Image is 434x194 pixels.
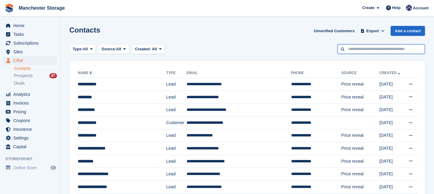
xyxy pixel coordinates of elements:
span: CRM [13,56,49,65]
img: stora-icon-8386f47178a22dfd0bd8f6a31ec36ba5ce8667c1dd55bd0f319d3a0aa187defe.svg [5,4,14,13]
td: Lead [166,142,187,155]
td: [DATE] [379,180,404,193]
a: menu [3,99,57,107]
td: [DATE] [379,155,404,168]
th: Email [187,68,291,78]
h1: Contacts [69,26,100,34]
span: Analytics [13,90,49,99]
div: 87 [49,73,57,78]
span: Pricing [13,108,49,116]
span: Type: [73,46,83,52]
span: Created: [135,47,151,51]
span: All [152,47,157,51]
a: menu [3,48,57,56]
span: Export [366,28,379,34]
td: Price reveal [341,91,379,104]
span: Subscriptions [13,39,49,47]
td: Lead [166,91,187,104]
span: Storefront [5,156,60,162]
a: menu [3,90,57,99]
span: Source: [102,46,116,52]
a: menu [3,30,57,39]
td: Price reveal [341,129,379,142]
a: menu [3,21,57,30]
td: Lead [166,155,187,168]
a: menu [3,125,57,133]
td: [DATE] [379,104,404,117]
th: Type [166,68,187,78]
td: Lead [166,168,187,181]
a: menu [3,164,57,172]
span: Online Store [13,164,49,172]
span: Account [413,5,429,11]
span: Deals [14,80,25,86]
a: menu [3,142,57,151]
span: Capital [13,142,49,151]
span: All [116,46,121,52]
span: Help [392,5,401,11]
td: Lead [166,129,187,142]
a: Created [379,71,401,75]
td: Customer [166,116,187,129]
td: Price reveal [341,142,379,155]
a: Unverified Customers [311,26,357,36]
span: Sites [13,48,49,56]
td: Price reveal [341,168,379,181]
td: Lead [166,104,187,117]
button: Type: All [69,44,96,54]
a: menu [3,108,57,116]
td: Price reveal [341,104,379,117]
td: [DATE] [379,168,404,181]
a: menu [3,134,57,142]
a: Manchester Storage [16,3,67,13]
button: Export [359,26,386,36]
a: Deals [14,80,57,86]
td: Price reveal [341,180,379,193]
span: Coupons [13,116,49,125]
a: Prospects 87 [14,73,57,79]
a: menu [3,56,57,65]
th: Phone [291,68,341,78]
button: Created: All [132,44,165,54]
td: Price reveal [341,155,379,168]
span: Insurance [13,125,49,133]
td: [DATE] [379,142,404,155]
span: Invoices [13,99,49,107]
span: Home [13,21,49,30]
td: Price reveal [341,78,379,91]
th: Source [341,68,379,78]
td: [DATE] [379,129,404,142]
a: Add a contact [391,26,425,36]
td: [DATE] [379,91,404,104]
button: Source: All [98,44,129,54]
a: Name [78,71,93,75]
td: Lead [166,180,187,193]
span: Prospects [14,73,33,79]
a: Contacts [14,66,57,71]
a: Preview store [50,164,57,171]
td: [DATE] [379,116,404,129]
span: Settings [13,134,49,142]
span: Create [362,5,374,11]
span: Tasks [13,30,49,39]
a: menu [3,39,57,47]
td: [DATE] [379,78,404,91]
td: Lead [166,78,187,91]
a: menu [3,116,57,125]
span: All [83,46,88,52]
